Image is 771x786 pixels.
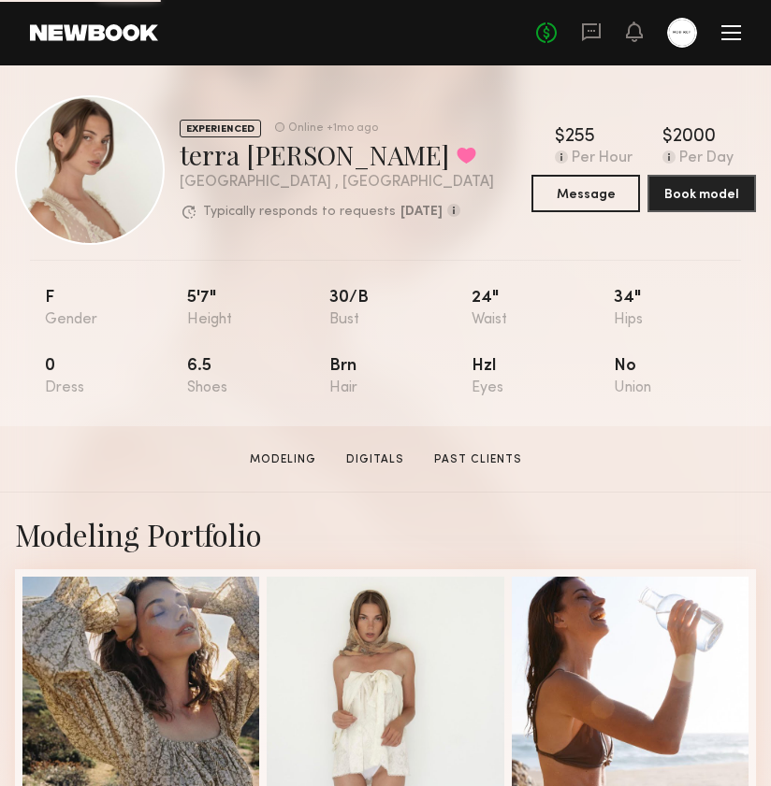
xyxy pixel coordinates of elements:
[673,128,716,147] div: 2000
[400,206,443,219] b: [DATE]
[339,451,412,468] a: Digitals
[531,175,640,212] button: Message
[614,358,756,396] div: No
[187,358,329,396] div: 6.5
[679,150,734,167] div: Per Day
[472,290,614,328] div: 24"
[662,128,673,147] div: $
[427,451,530,468] a: Past Clients
[45,290,187,328] div: F
[180,175,494,191] div: [GEOGRAPHIC_DATA] , [GEOGRAPHIC_DATA]
[180,120,261,137] div: EXPERIENCED
[572,150,633,167] div: Per Hour
[647,175,756,212] button: Book model
[242,451,324,468] a: Modeling
[45,358,187,396] div: 0
[288,122,378,135] div: Online +1mo ago
[472,358,614,396] div: Hzl
[203,206,396,219] p: Typically responds to requests
[180,137,494,172] div: terra [PERSON_NAME]
[15,515,756,554] div: Modeling Portfolio
[614,290,756,328] div: 34"
[329,358,472,396] div: Brn
[329,290,472,328] div: 30/b
[187,290,329,328] div: 5'7"
[555,128,565,147] div: $
[565,128,595,147] div: 255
